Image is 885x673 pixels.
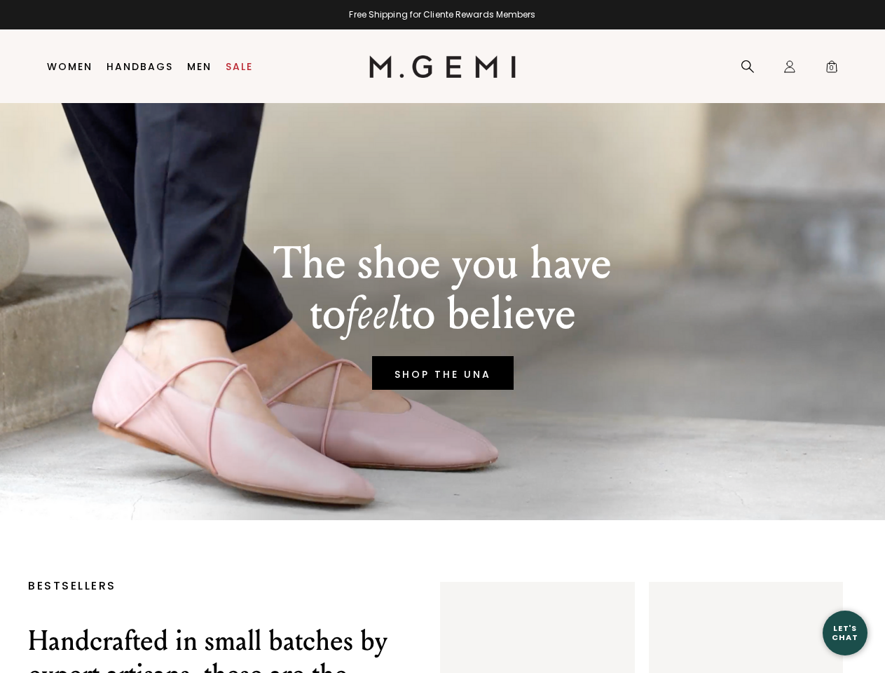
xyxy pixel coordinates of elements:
[187,61,212,72] a: Men
[372,356,514,390] a: SHOP THE UNA
[28,582,398,590] p: BESTSELLERS
[273,289,612,339] p: to to believe
[47,61,92,72] a: Women
[107,61,173,72] a: Handbags
[273,238,612,289] p: The shoe you have
[226,61,253,72] a: Sale
[345,287,399,341] em: feel
[369,55,516,78] img: M.Gemi
[823,624,867,641] div: Let's Chat
[825,62,839,76] span: 0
